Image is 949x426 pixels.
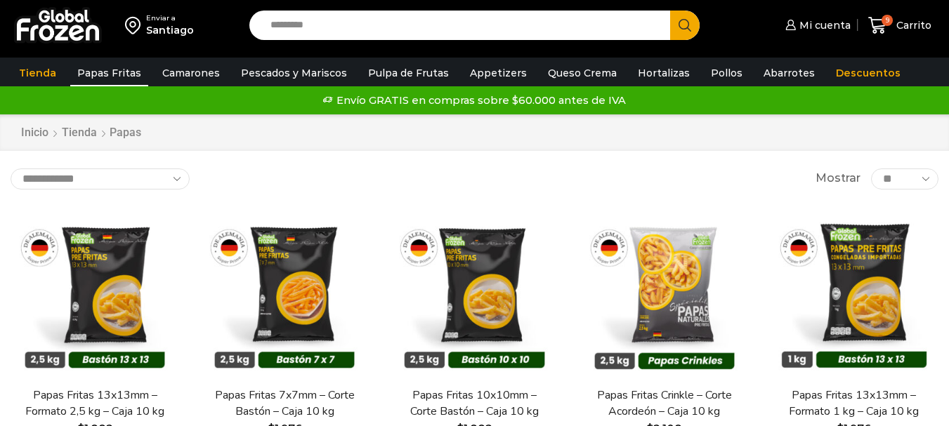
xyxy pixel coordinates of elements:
a: Tienda [61,125,98,141]
a: Descuentos [829,60,908,86]
h1: Papas [110,126,141,139]
a: Papas Fritas 7x7mm – Corte Bastón – Caja 10 kg [209,387,360,420]
a: Papas Fritas Crinkle – Corte Acordeón – Caja 10 kg [589,387,740,420]
a: Queso Crema [541,60,624,86]
a: Papas Fritas 13x13mm – Formato 1 kg – Caja 10 kg [778,387,930,420]
a: Mi cuenta [782,11,851,39]
a: 9 Carrito [865,9,935,42]
a: Papas Fritas 10x10mm – Corte Bastón – Caja 10 kg [398,387,550,420]
img: address-field-icon.svg [125,13,146,37]
a: Camarones [155,60,227,86]
span: Mi cuenta [796,18,851,32]
a: Abarrotes [757,60,822,86]
span: 9 [882,15,893,26]
a: Inicio [20,125,49,141]
div: Santiago [146,23,194,37]
a: Papas Fritas [70,60,148,86]
span: Mostrar [816,171,860,187]
span: Carrito [893,18,931,32]
a: Pollos [704,60,750,86]
button: Search button [670,11,700,40]
a: Tienda [12,60,63,86]
a: Appetizers [463,60,534,86]
a: Hortalizas [631,60,697,86]
a: Pescados y Mariscos [234,60,354,86]
a: Papas Fritas 13x13mm – Formato 2,5 kg – Caja 10 kg [19,387,171,420]
select: Pedido de la tienda [11,168,190,189]
nav: Breadcrumb [20,125,141,141]
a: Pulpa de Frutas [361,60,456,86]
div: Enviar a [146,13,194,23]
